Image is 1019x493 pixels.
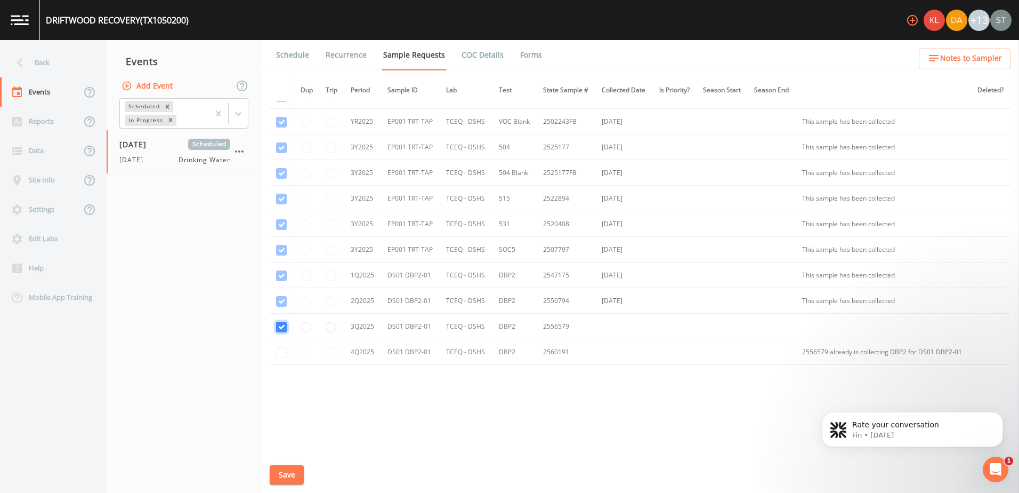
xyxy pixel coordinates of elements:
[537,134,596,160] td: 2525177
[344,211,381,237] td: 3Y2025
[344,339,381,365] td: 4Q2025
[796,263,971,288] td: This sample has been collected
[107,48,261,75] div: Events
[324,40,368,70] a: Recurrence
[924,10,945,31] img: 9c4450d90d3b8045b2e5fa62e4f92659
[492,314,537,339] td: DBP2
[344,288,381,314] td: 2Q2025
[319,79,344,102] th: Trip
[119,155,150,165] span: [DATE]
[748,79,796,102] th: Season End
[440,134,492,160] td: TCEQ - DSHS
[440,186,492,211] td: TCEQ - DSHS
[1005,457,1013,465] span: 1
[653,79,697,102] th: Is Priority?
[381,109,440,134] td: EP001 TRT-TAP
[11,15,29,25] img: logo
[381,314,440,339] td: DS01 DBP2-01
[344,109,381,134] td: YR2025
[381,288,440,314] td: DS01 DBP2-01
[492,288,537,314] td: DBP2
[537,237,596,263] td: 2507797
[492,237,537,263] td: SOC5
[796,186,971,211] td: This sample has been collected
[460,40,505,70] a: COC Details
[344,186,381,211] td: 3Y2025
[492,134,537,160] td: 504
[440,288,492,314] td: TCEQ - DSHS
[697,79,748,102] th: Season Start
[381,237,440,263] td: EP001 TRT-TAP
[492,160,537,186] td: 504 Blank
[537,288,596,314] td: 2550794
[806,389,1019,464] iframe: Intercom notifications message
[440,109,492,134] td: TCEQ - DSHS
[796,160,971,186] td: This sample has been collected
[381,211,440,237] td: EP001 TRT-TAP
[440,211,492,237] td: TCEQ - DSHS
[125,115,165,126] div: In Progress
[294,79,319,102] th: Dup
[381,79,440,102] th: Sample ID
[968,10,990,31] div: +13
[537,186,596,211] td: 2522894
[381,134,440,160] td: EP001 TRT-TAP
[537,79,596,102] th: State Sample #
[344,134,381,160] td: 3Y2025
[119,139,154,150] span: [DATE]
[492,109,537,134] td: VOC Blank
[595,134,652,160] td: [DATE]
[537,314,596,339] td: 2556579
[344,237,381,263] td: 3Y2025
[440,79,492,102] th: Lab
[440,237,492,263] td: TCEQ - DSHS
[274,40,311,70] a: Schedule
[46,14,189,27] div: DRIFTWOOD RECOVERY (TX1050200)
[440,263,492,288] td: TCEQ - DSHS
[270,465,304,485] button: Save
[919,49,1010,68] button: Notes to Sampler
[107,130,261,174] a: [DATE]Scheduled[DATE]Drinking Water
[796,109,971,134] td: This sample has been collected
[344,160,381,186] td: 3Y2025
[595,79,652,102] th: Collected Date
[945,10,968,31] div: David Weber
[940,52,1002,65] span: Notes to Sampler
[165,115,176,126] div: Remove In Progress
[492,263,537,288] td: DBP2
[344,314,381,339] td: 3Q2025
[537,263,596,288] td: 2547175
[595,160,652,186] td: [DATE]
[796,134,971,160] td: This sample has been collected
[595,211,652,237] td: [DATE]
[492,211,537,237] td: 531
[382,40,447,70] a: Sample Requests
[595,288,652,314] td: [DATE]
[381,263,440,288] td: DS01 DBP2-01
[796,288,971,314] td: This sample has been collected
[537,109,596,134] td: 2502243FB
[595,109,652,134] td: [DATE]
[796,237,971,263] td: This sample has been collected
[440,339,492,365] td: TCEQ - DSHS
[537,160,596,186] td: 2525177FB
[381,339,440,365] td: DS01 DBP2-01
[440,160,492,186] td: TCEQ - DSHS
[990,10,1012,31] img: 8315ae1e0460c39f28dd315f8b59d613
[983,457,1008,482] iframe: Intercom live chat
[188,139,230,150] span: Scheduled
[440,314,492,339] td: TCEQ - DSHS
[537,211,596,237] td: 2520408
[179,155,230,165] span: Drinking Water
[595,186,652,211] td: [DATE]
[161,101,173,112] div: Remove Scheduled
[796,211,971,237] td: This sample has been collected
[595,237,652,263] td: [DATE]
[344,263,381,288] td: 1Q2025
[923,10,945,31] div: Kler Teran
[796,339,971,365] td: 2556579 already is collecting DBP2 for DS01 DBP2-01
